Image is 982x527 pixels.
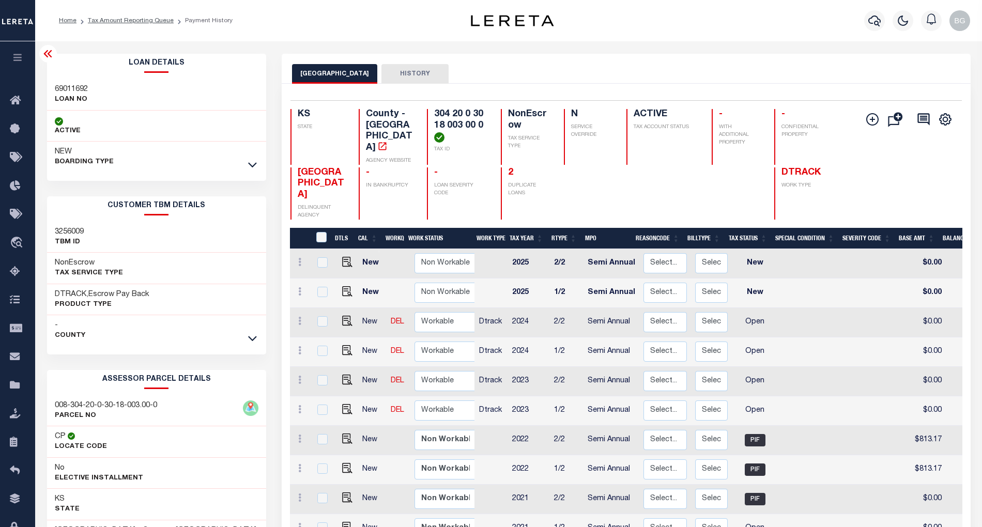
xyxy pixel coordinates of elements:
td: New [358,426,387,455]
h2: CUSTOMER TBM DETAILS [47,196,266,215]
td: 2024 [508,308,550,337]
a: Tax Amount Reporting Queue [88,18,174,24]
td: $0.00 [902,367,946,396]
td: 1/2 [550,337,584,367]
td: Semi Annual [584,396,639,426]
td: 1/2 [550,455,584,485]
td: Semi Annual [584,249,639,278]
td: Semi Annual [584,426,639,455]
td: Semi Annual [584,337,639,367]
td: 2021 [508,485,550,514]
p: Elective Installment [55,473,143,484]
img: logo-dark.svg [471,15,554,26]
th: Work Status [404,228,474,249]
h4: KS [298,109,346,120]
h3: DTRACK,Escrow Pay Back [55,289,149,300]
h4: NonEscrow [508,109,551,131]
p: BOARDING TYPE [55,157,114,167]
td: $0.00 [902,396,946,426]
th: &nbsp;&nbsp;&nbsp;&nbsp;&nbsp;&nbsp;&nbsp;&nbsp;&nbsp;&nbsp; [290,228,310,249]
span: PIF [745,463,765,476]
td: Dtrack [475,396,508,426]
a: 2 [508,168,513,177]
td: New [358,308,387,337]
span: DTRACK [781,168,821,177]
td: Open [732,367,778,396]
td: 2024 [508,337,550,367]
td: $0.00 [902,337,946,367]
span: - [366,168,370,177]
td: Open [732,308,778,337]
span: - [781,110,785,119]
td: New [358,485,387,514]
img: check-icon-green.svg [434,132,444,143]
p: TAX ACCOUNT STATUS [634,123,699,131]
p: AGENCY WEBSITE [366,157,415,165]
td: Semi Annual [584,367,639,396]
td: 1/2 [550,396,584,426]
td: 2022 [508,455,550,485]
a: Home [59,18,76,24]
h3: 3256009 [55,227,84,237]
td: 2023 [508,396,550,426]
p: PARCEL NO [55,411,157,421]
p: STATE [298,123,346,131]
td: New [732,249,778,278]
h3: 69011692 [55,84,88,95]
h3: KS [55,494,80,504]
td: $813.17 [902,455,946,485]
i: travel_explore [10,237,26,250]
td: New [358,278,387,308]
td: $0.00 [902,249,946,278]
a: DEL [391,348,404,355]
th: DTLS [331,228,355,249]
th: MPO [581,228,632,249]
h3: NonEscrow [55,258,123,268]
p: Product Type [55,300,149,310]
h2: Loan Details [47,54,266,73]
td: New [358,337,387,367]
td: New [358,367,387,396]
td: 2/2 [550,367,584,396]
th: BillType: activate to sort column ascending [683,228,724,249]
td: Semi Annual [584,485,639,514]
span: - [434,168,438,177]
span: PIF [745,493,765,505]
td: 2025 [508,278,550,308]
p: CONFIDENTIAL PROPERTY [781,123,830,139]
td: 2022 [508,426,550,455]
h4: N [571,109,614,120]
h3: CP [55,431,66,442]
h3: 008-304-20-0-30-18-003.00-0 [55,400,157,411]
td: $0.00 [902,485,946,514]
p: SERVICE OVERRIDE [571,123,614,139]
td: 2025 [508,249,550,278]
button: HISTORY [381,64,449,84]
h3: No [55,463,65,473]
h3: - [55,320,85,331]
span: - [719,110,723,119]
p: TAX SERVICE TYPE [508,135,551,150]
h4: ACTIVE [634,109,699,120]
h2: ASSESSOR PARCEL DETAILS [47,370,266,389]
th: WorkQ [381,228,404,249]
td: Semi Annual [584,278,639,308]
th: Special Condition: activate to sort column ascending [771,228,838,249]
td: 2/2 [550,426,584,455]
td: 2/2 [550,249,584,278]
span: [GEOGRAPHIC_DATA] [298,168,344,199]
h4: 304 20 0 30 18 003 00 0 [434,109,488,143]
p: State [55,504,80,515]
td: 2023 [508,367,550,396]
p: County [55,331,85,341]
td: New [358,455,387,485]
p: LOAN SEVERITY CODE [434,182,488,197]
th: Work Type [472,228,505,249]
th: &nbsp; [310,228,331,249]
td: $0.00 [902,308,946,337]
td: Semi Annual [584,455,639,485]
th: ReasonCode: activate to sort column ascending [632,228,683,249]
h4: County - [GEOGRAPHIC_DATA] [366,109,415,153]
td: $813.17 [902,426,946,455]
a: DEL [391,407,404,414]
